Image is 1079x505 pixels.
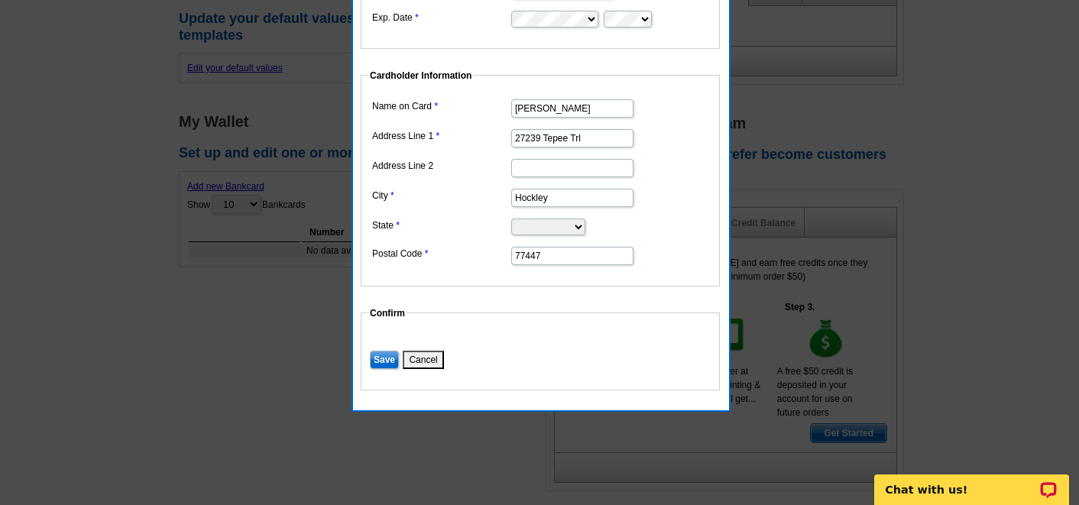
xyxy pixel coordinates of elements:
[368,69,473,83] legend: Cardholder Information
[372,189,510,202] label: City
[403,351,443,369] button: Cancel
[864,457,1079,505] iframe: LiveChat chat widget
[372,129,510,143] label: Address Line 1
[370,351,399,369] input: Save
[372,247,510,261] label: Postal Code
[372,11,510,24] label: Exp. Date
[368,306,407,320] legend: Confirm
[372,159,510,173] label: Address Line 2
[372,219,510,232] label: State
[372,99,510,113] label: Name on Card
